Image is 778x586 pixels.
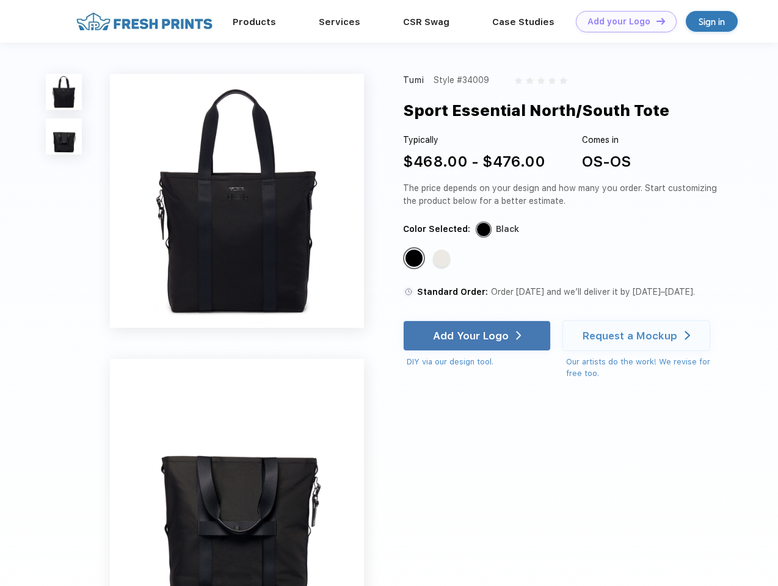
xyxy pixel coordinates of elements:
[110,74,364,328] img: func=resize&h=640
[433,330,509,342] div: Add Your Logo
[417,287,488,297] span: Standard Order:
[403,74,425,87] div: Tumi
[559,77,567,84] img: gray_star.svg
[699,15,725,29] div: Sign in
[515,77,522,84] img: gray_star.svg
[403,99,669,122] div: Sport Essential North/South Tote
[46,118,82,154] img: func=resize&h=100
[403,286,414,297] img: standard order
[587,16,650,27] div: Add your Logo
[548,77,556,84] img: gray_star.svg
[656,18,665,24] img: DT
[582,134,631,146] div: Comes in
[73,11,216,32] img: fo%20logo%202.webp
[46,74,82,110] img: func=resize&h=100
[403,134,545,146] div: Typically
[405,250,423,267] div: Black
[403,151,545,173] div: $468.00 - $476.00
[582,151,631,173] div: OS-OS
[403,223,470,236] div: Color Selected:
[233,16,276,27] a: Products
[403,182,722,208] div: The price depends on your design and how many you order. Start customizing the product below for ...
[686,11,738,32] a: Sign in
[583,330,677,342] div: Request a Mockup
[526,77,533,84] img: gray_star.svg
[516,331,522,340] img: white arrow
[491,287,695,297] span: Order [DATE] and we’ll deliver it by [DATE]–[DATE].
[566,356,722,380] div: Our artists do the work! We revise for free too.
[434,74,489,87] div: Style #34009
[407,356,551,368] div: DIY via our design tool.
[537,77,545,84] img: gray_star.svg
[433,250,450,267] div: Off White Tan
[685,331,690,340] img: white arrow
[496,223,519,236] div: Black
